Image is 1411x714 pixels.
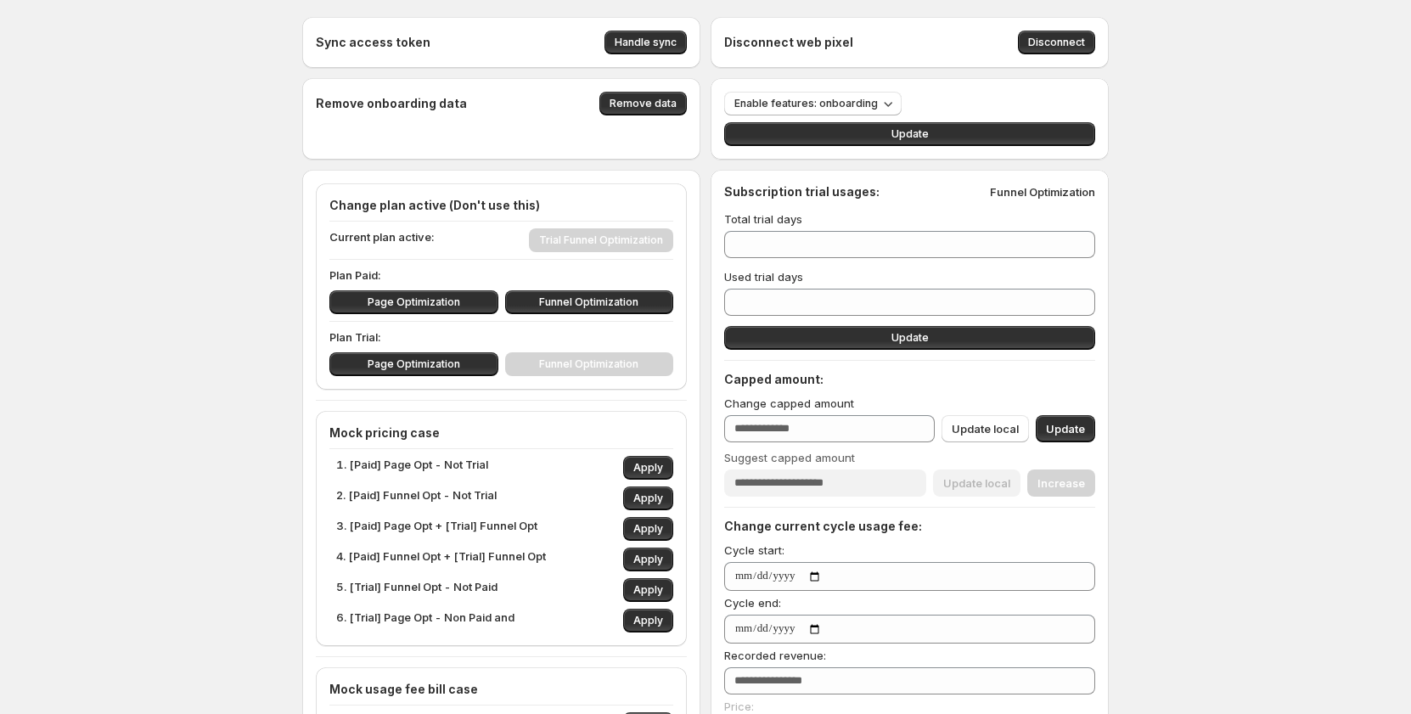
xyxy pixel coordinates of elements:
h4: Sync access token [316,34,430,51]
p: 6. [Trial] Page Opt - Non Paid and [336,609,514,632]
span: Handle sync [615,36,677,49]
button: Apply [623,609,673,632]
span: Page Optimization [368,357,460,371]
h4: Capped amount: [724,371,1095,388]
h4: Mock pricing case [329,424,673,441]
button: Update [724,122,1095,146]
span: Remove data [610,97,677,110]
p: 1. [Paid] Page Opt - Not Trial [336,456,488,480]
span: Apply [633,553,663,566]
p: Funnel Optimization [990,183,1095,200]
span: Cycle start: [724,543,784,557]
button: Enable features: onboarding [724,92,902,115]
p: 3. [Paid] Page Opt + [Trial] Funnel Opt [336,517,537,541]
span: Update [1046,420,1085,437]
p: Plan Paid: [329,267,673,284]
h4: Remove onboarding data [316,95,467,112]
span: Change capped amount [724,396,854,410]
span: Apply [633,461,663,475]
span: Apply [633,492,663,505]
span: Enable features: onboarding [734,97,878,110]
button: Funnel Optimization [505,290,674,314]
h4: Subscription trial usages: [724,183,880,200]
span: Recorded revenue: [724,649,826,662]
button: Remove data [599,92,687,115]
p: Plan Trial: [329,329,673,346]
span: Update [891,127,929,141]
span: Disconnect [1028,36,1085,49]
button: Page Optimization [329,352,498,376]
span: Update [891,331,929,345]
p: Current plan active: [329,228,435,252]
h4: Change plan active (Don't use this) [329,197,673,214]
span: Apply [633,614,663,627]
span: Update local [952,420,1019,437]
button: Apply [623,578,673,602]
span: Apply [633,583,663,597]
span: Suggest capped amount [724,451,855,464]
span: Price: [724,700,754,713]
span: Apply [633,522,663,536]
p: 4. [Paid] Funnel Opt + [Trial] Funnel Opt [336,548,546,571]
p: 2. [Paid] Funnel Opt - Not Trial [336,486,497,510]
h4: Disconnect web pixel [724,34,853,51]
span: Cycle end: [724,596,781,610]
span: Used trial days [724,270,803,284]
button: Apply [623,517,673,541]
button: Update local [942,415,1029,442]
button: Apply [623,548,673,571]
span: Total trial days [724,212,802,226]
button: Handle sync [604,31,687,54]
button: Disconnect [1018,31,1095,54]
button: Apply [623,456,673,480]
h4: Change current cycle usage fee: [724,518,1095,535]
button: Update [724,326,1095,350]
button: Apply [623,486,673,510]
h4: Mock usage fee bill case [329,681,673,698]
p: 5. [Trial] Funnel Opt - Not Paid [336,578,498,602]
span: Page Optimization [368,295,460,309]
button: Update [1036,415,1095,442]
button: Page Optimization [329,290,498,314]
span: Funnel Optimization [539,295,638,309]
